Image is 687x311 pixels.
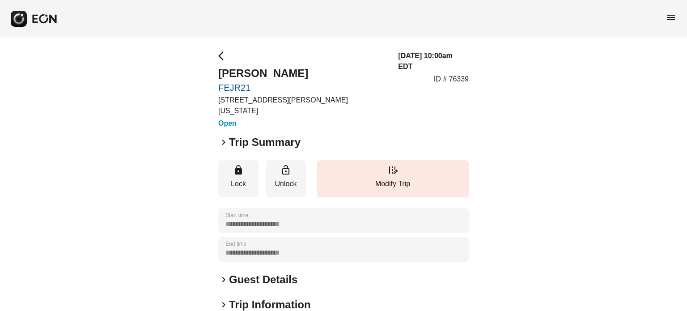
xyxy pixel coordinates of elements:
[317,160,469,197] button: Modify Trip
[218,274,229,285] span: keyboard_arrow_right
[218,82,387,93] a: FEJR21
[229,135,301,149] h2: Trip Summary
[223,179,254,189] p: Lock
[266,160,306,197] button: Unlock
[218,299,229,310] span: keyboard_arrow_right
[270,179,301,189] p: Unlock
[218,51,229,61] span: arrow_back_ios
[229,273,297,287] h2: Guest Details
[218,95,387,116] p: [STREET_ADDRESS][PERSON_NAME][US_STATE]
[218,160,259,197] button: Lock
[280,165,291,175] span: lock_open
[218,118,387,129] h3: Open
[666,12,676,23] span: menu
[321,179,464,189] p: Modify Trip
[398,51,469,72] h3: [DATE] 10:00am EDT
[434,74,469,85] p: ID # 76339
[387,165,398,175] span: edit_road
[218,137,229,148] span: keyboard_arrow_right
[233,165,244,175] span: lock
[218,66,387,81] h2: [PERSON_NAME]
